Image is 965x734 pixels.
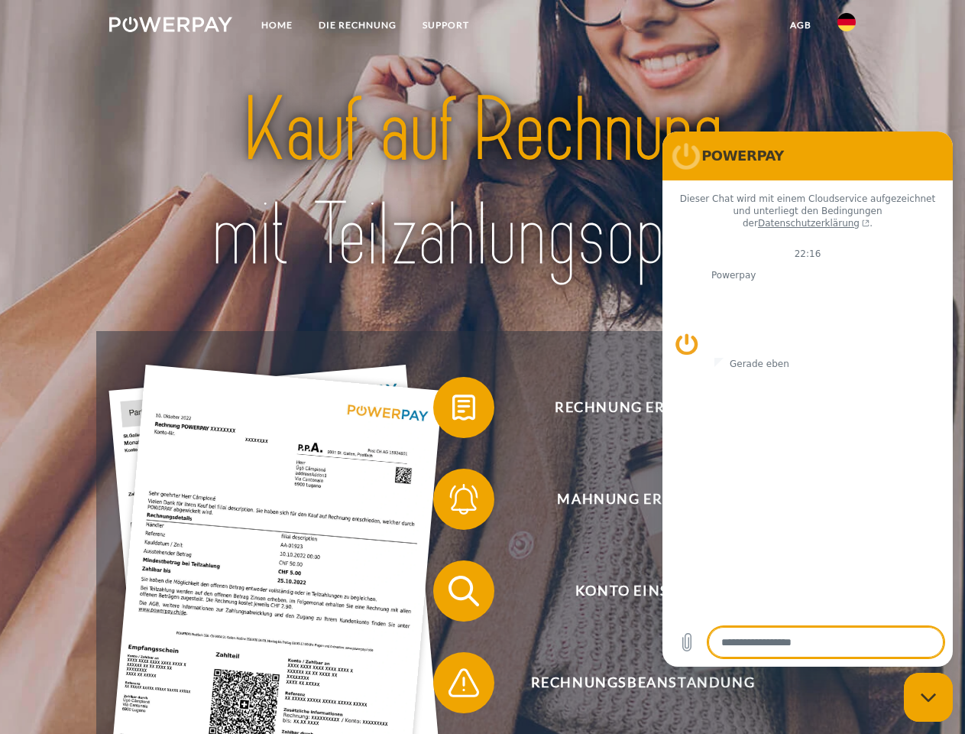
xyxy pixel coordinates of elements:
[433,652,831,713] button: Rechnungsbeanstandung
[904,673,953,722] iframe: Schaltfläche zum Öffnen des Messaging-Fensters; Konversation läuft
[455,560,830,622] span: Konto einsehen
[455,652,830,713] span: Rechnungsbeanstandung
[433,560,831,622] button: Konto einsehen
[445,388,483,427] img: qb_bill.svg
[455,469,830,530] span: Mahnung erhalten?
[248,11,306,39] a: Home
[146,73,819,293] img: title-powerpay_de.svg
[837,13,856,31] img: de
[777,11,824,39] a: agb
[455,377,830,438] span: Rechnung erhalten?
[410,11,482,39] a: SUPPORT
[433,377,831,438] button: Rechnung erhalten?
[445,572,483,610] img: qb_search.svg
[662,132,953,667] iframe: Messaging-Fenster
[433,469,831,530] button: Mahnung erhalten?
[445,664,483,702] img: qb_warning.svg
[109,17,232,32] img: logo-powerpay-white.svg
[445,480,483,518] img: qb_bell.svg
[306,11,410,39] a: DIE RECHNUNG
